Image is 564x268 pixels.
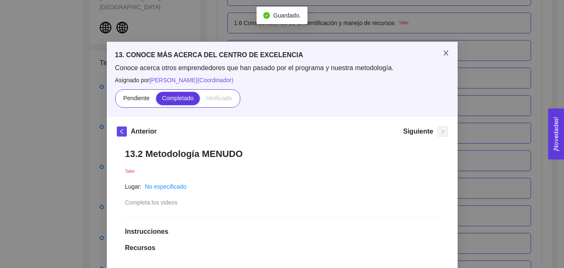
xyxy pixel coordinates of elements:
[206,95,232,101] span: Verificado
[403,126,433,137] h5: Siguiente
[125,182,142,191] article: Lugar:
[123,95,149,101] span: Pendiente
[117,126,127,137] button: left
[115,63,449,73] span: Conoce acerca otros emprendedores que han pasado por el programa y nuestra metodología.
[434,42,458,65] button: Close
[263,12,270,19] span: check-circle
[125,199,178,206] span: Completa los videos
[273,12,301,19] span: Guardado.
[131,126,157,137] h5: Anterior
[443,50,449,56] span: close
[125,228,439,236] h1: Instrucciones
[548,109,564,159] button: Open Feedback Widget
[438,126,448,137] button: right
[125,244,439,252] h1: Recursos
[125,169,135,174] span: Taller
[149,77,234,83] span: [PERSON_NAME] ( Coordinador )
[117,129,126,134] span: left
[162,95,194,101] span: Completado
[125,148,439,159] h1: 13.2 Metodología MENUDO
[115,76,449,85] span: Asignado por
[115,50,449,60] h5: 13. CONOCE MÁS ACERCA DEL CENTRO DE EXCELENCIA
[145,183,186,190] a: No especificado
